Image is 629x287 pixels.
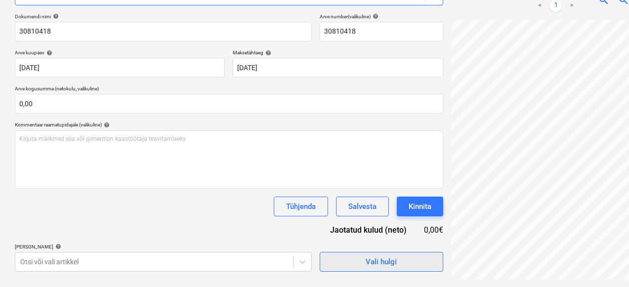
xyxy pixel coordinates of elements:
div: Arve kuupäev [15,49,225,56]
span: help [102,122,110,128]
input: Arve number [320,22,443,41]
div: Maksetähtaeg [233,49,443,56]
span: help [263,50,271,56]
div: Vali hulgi [366,255,397,268]
div: Dokumendi nimi [15,13,312,20]
input: Tähtaega pole määratud [233,58,443,78]
div: [PERSON_NAME] [15,244,312,250]
button: Kinnita [397,197,443,216]
iframe: Chat Widget [580,240,629,287]
div: Salvesta [348,200,377,213]
input: Dokumendi nimi [15,22,312,41]
span: help [51,13,59,19]
div: Kinnita [409,200,431,213]
input: Arve kogusumma (netokulu, valikuline) [15,94,443,114]
div: Jaotatud kulud (neto) [315,224,422,236]
button: Tühjenda [274,197,328,216]
div: Tühjenda [286,200,316,213]
input: Arve kuupäeva pole määratud. [15,58,225,78]
button: Vali hulgi [320,252,443,272]
div: 0,00€ [422,224,443,236]
button: Salvesta [336,197,389,216]
span: help [53,244,61,249]
div: Arve number (valikuline) [320,13,443,20]
span: help [44,50,52,56]
div: Kommentaar raamatupidajale (valikuline) [15,122,443,128]
p: Arve kogusumma (netokulu, valikuline) [15,85,443,94]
